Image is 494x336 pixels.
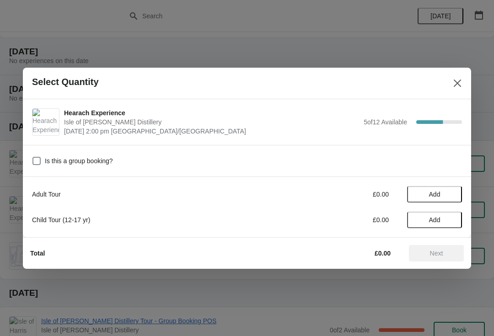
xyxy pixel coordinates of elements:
button: Close [449,75,466,91]
span: Is this a group booking? [45,156,113,165]
span: Add [429,216,440,224]
button: Add [407,186,462,203]
span: Isle of [PERSON_NAME] Distillery [64,117,359,127]
img: Hearach Experience | Isle of Harris Distillery | September 22 | 2:00 pm Europe/London [32,109,59,135]
span: [DATE] 2:00 pm [GEOGRAPHIC_DATA]/[GEOGRAPHIC_DATA] [64,127,359,136]
h2: Select Quantity [32,77,99,87]
strong: £0.00 [375,250,391,257]
div: £0.00 [304,215,389,224]
span: 5 of 12 Available [364,118,407,126]
button: Add [407,212,462,228]
div: Child Tour (12-17 yr) [32,215,286,224]
span: Add [429,191,440,198]
div: £0.00 [304,190,389,199]
span: Hearach Experience [64,108,359,117]
strong: Total [30,250,45,257]
div: Adult Tour [32,190,286,199]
